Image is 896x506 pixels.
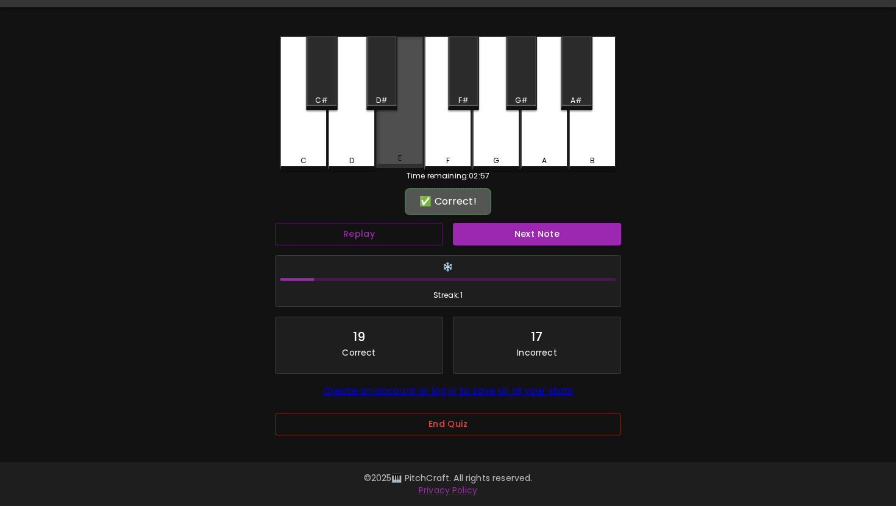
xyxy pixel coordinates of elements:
[353,327,365,346] div: 19
[493,155,499,166] div: G
[275,223,443,245] button: Replay
[323,384,574,398] a: Create an account or log in to save all of your stats
[531,327,542,346] div: 17
[517,346,556,359] p: Incorrect
[419,484,477,496] a: Privacy Policy
[97,472,799,484] p: © 2025 🎹 PitchCraft. All rights reserved.
[590,155,595,166] div: B
[342,346,375,359] p: Correct
[542,155,547,166] div: A
[349,155,354,166] div: D
[280,261,616,274] h6: ❄️
[315,95,328,106] div: C#
[446,155,450,166] div: F
[515,95,528,106] div: G#
[571,95,582,106] div: A#
[458,95,469,106] div: F#
[376,95,388,106] div: D#
[411,194,485,209] div: ✅ Correct!
[275,413,621,435] button: End Quiz
[300,155,307,166] div: C
[280,170,616,181] div: Time remaining: 02:57
[398,153,402,164] div: E
[453,223,621,245] button: Next Note
[280,289,616,301] span: Streak: 1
